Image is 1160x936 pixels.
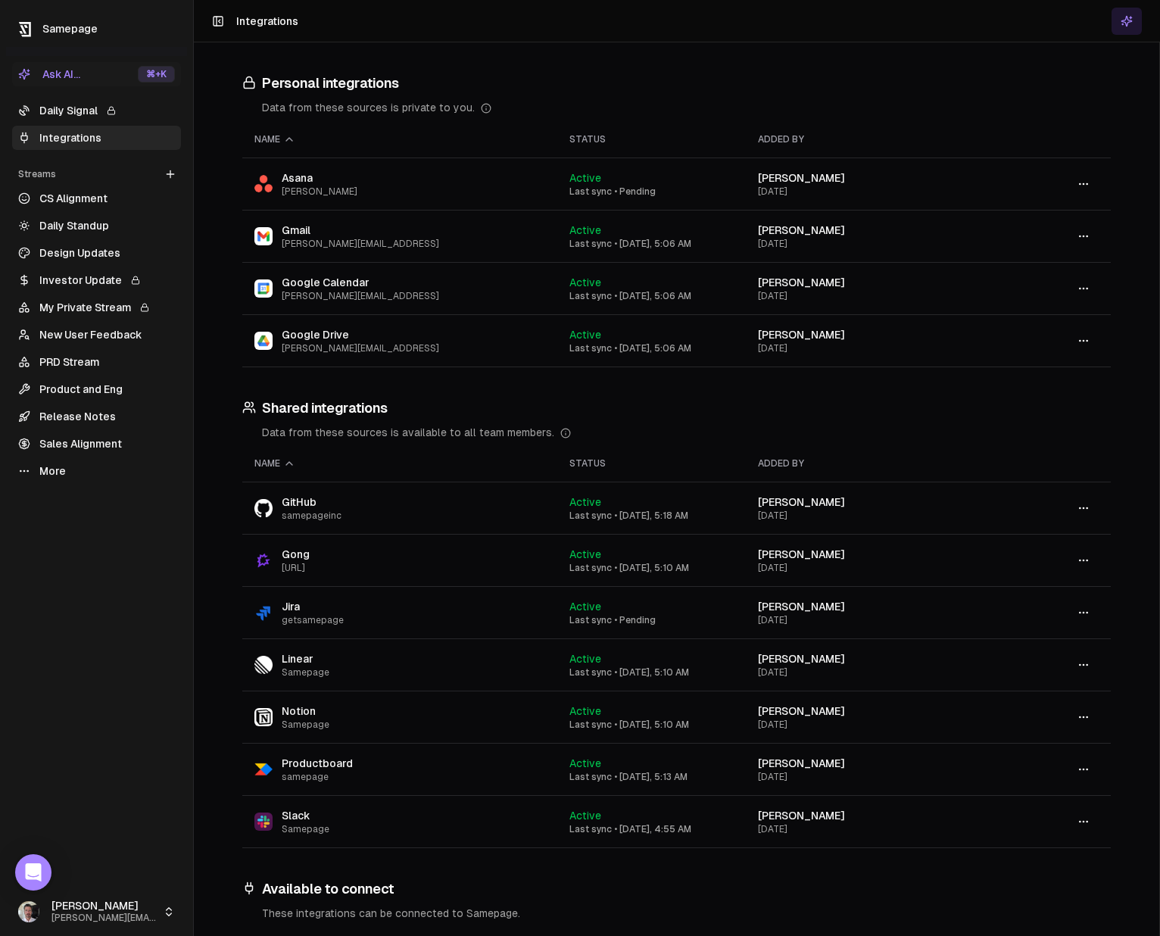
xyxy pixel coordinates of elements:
[569,276,601,289] span: Active
[758,719,985,731] div: [DATE]
[758,510,985,522] div: [DATE]
[12,377,181,401] a: Product and Eng
[282,771,353,783] span: samepage
[254,813,273,831] img: Slack
[569,238,734,250] div: Last sync • [DATE], 5:06 AM
[282,808,329,823] span: Slack
[12,126,181,150] a: Integrations
[758,562,985,574] div: [DATE]
[569,172,601,184] span: Active
[569,510,734,522] div: Last sync • [DATE], 5:18 AM
[569,666,734,679] div: Last sync • [DATE], 5:10 AM
[262,425,1111,440] div: Data from these sources is available to all team members.
[12,162,181,186] div: Streams
[569,771,734,783] div: Last sync • [DATE], 5:13 AM
[758,823,985,835] div: [DATE]
[758,133,985,145] div: Added by
[254,227,273,245] img: Gmail
[242,73,1111,94] h3: Personal integrations
[569,810,601,822] span: Active
[569,457,734,470] div: Status
[51,900,157,913] span: [PERSON_NAME]
[569,548,601,560] span: Active
[282,599,344,614] span: Jira
[569,342,734,354] div: Last sync • [DATE], 5:06 AM
[12,62,181,86] button: Ask AI...⌘+K
[12,894,181,930] button: [PERSON_NAME][PERSON_NAME][EMAIL_ADDRESS]
[254,457,545,470] div: Name
[254,604,273,622] img: Jira
[282,223,439,238] span: Gmail
[18,67,80,82] div: Ask AI...
[12,350,181,374] a: PRD Stream
[282,704,329,719] span: Notion
[569,133,734,145] div: Status
[242,878,1111,900] h3: Available to connect
[569,719,734,731] div: Last sync • [DATE], 5:10 AM
[282,547,310,562] span: Gong
[282,327,439,342] span: Google Drive
[758,238,985,250] div: [DATE]
[569,757,601,769] span: Active
[758,496,845,508] span: [PERSON_NAME]
[758,601,845,613] span: [PERSON_NAME]
[12,404,181,429] a: Release Notes
[254,760,273,778] img: Productboard
[569,705,601,717] span: Active
[282,719,329,731] span: Samepage
[758,548,845,560] span: [PERSON_NAME]
[569,186,734,198] div: Last sync • Pending
[758,705,845,717] span: [PERSON_NAME]
[254,175,273,192] img: Asana
[758,653,845,665] span: [PERSON_NAME]
[569,601,601,613] span: Active
[236,14,298,29] h1: Integrations
[254,332,273,350] img: Google Drive
[282,275,439,290] span: Google Calendar
[758,771,985,783] div: [DATE]
[262,100,1111,115] div: Data from these sources is private to you.
[18,901,39,922] img: _image
[282,666,329,679] span: Samepage
[12,323,181,347] a: New User Feedback
[282,238,439,250] span: [PERSON_NAME][EMAIL_ADDRESS]
[282,186,357,198] span: [PERSON_NAME]
[254,551,273,569] img: Gong
[569,224,601,236] span: Active
[51,913,157,924] span: [PERSON_NAME][EMAIL_ADDRESS]
[569,329,601,341] span: Active
[12,268,181,292] a: Investor Update
[758,666,985,679] div: [DATE]
[262,906,1111,921] div: These integrations can be connected to Samepage.
[758,224,845,236] span: [PERSON_NAME]
[254,133,545,145] div: Name
[12,432,181,456] a: Sales Alignment
[254,499,273,516] img: GitHub
[758,186,985,198] div: [DATE]
[569,562,734,574] div: Last sync • [DATE], 5:10 AM
[569,496,601,508] span: Active
[758,329,845,341] span: [PERSON_NAME]
[12,214,181,238] a: Daily Standup
[282,823,329,835] span: Samepage
[569,290,734,302] div: Last sync • [DATE], 5:06 AM
[282,290,439,302] span: [PERSON_NAME][EMAIL_ADDRESS]
[758,457,985,470] div: Added by
[282,756,353,771] span: Productboard
[569,653,601,665] span: Active
[12,241,181,265] a: Design Updates
[282,651,329,666] span: Linear
[42,23,98,35] span: Samepage
[282,562,310,574] span: [URL]
[282,495,341,510] span: GitHub
[12,295,181,320] a: My Private Stream
[282,170,357,186] span: Asana
[758,290,985,302] div: [DATE]
[758,276,845,289] span: [PERSON_NAME]
[758,810,845,822] span: [PERSON_NAME]
[282,510,341,522] span: samepageinc
[254,708,273,726] img: Notion
[758,172,845,184] span: [PERSON_NAME]
[12,459,181,483] a: More
[12,186,181,211] a: CS Alignment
